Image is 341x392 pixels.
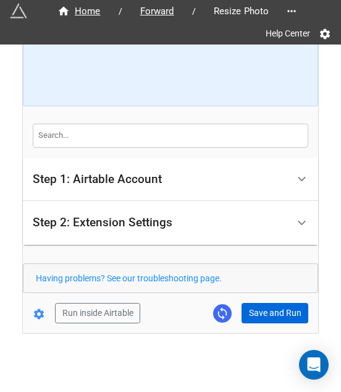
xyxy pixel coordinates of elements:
div: Step 2: Extension Settings [23,201,318,245]
img: miniextensions-icon.73ae0678.png [10,2,27,20]
a: Help Center [257,22,319,45]
a: Forward [127,4,187,19]
a: Having problems? See our troubleshooting page. [36,273,222,283]
div: Step 2: Extension Settings [33,216,172,229]
div: Step 1: Airtable Account [23,158,318,202]
div: Home [57,4,101,19]
li: / [192,5,196,18]
div: Open Intercom Messenger [299,350,329,380]
span: Forward [133,4,182,19]
input: Search... [33,124,308,147]
a: Home [44,4,114,19]
div: Step 1: Airtable Account [33,173,162,185]
button: Run inside Airtable [55,303,140,324]
nav: breadcrumb [44,4,282,19]
span: Resize Photo [206,4,277,19]
li: / [119,5,122,18]
button: Save and Run [242,303,308,324]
